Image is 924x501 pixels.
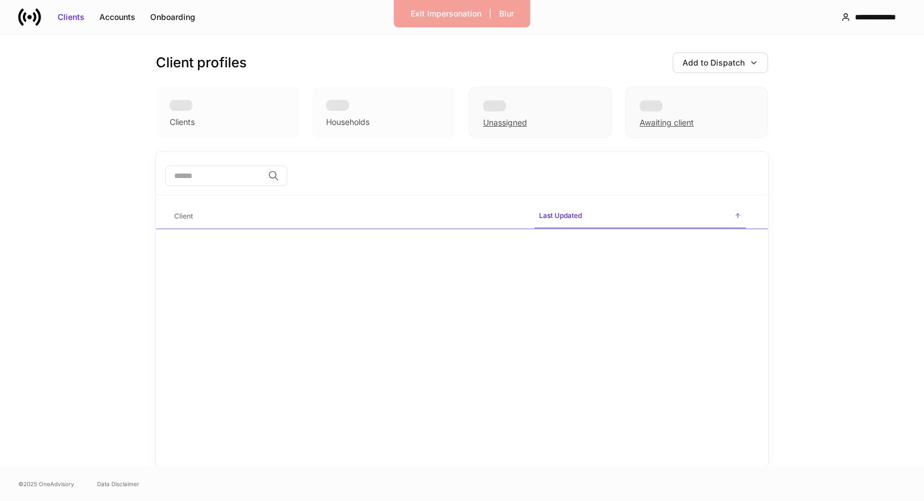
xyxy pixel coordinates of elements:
[483,117,527,128] div: Unassigned
[50,8,92,26] button: Clients
[625,87,768,138] div: Awaiting client
[535,204,746,229] span: Last Updated
[58,11,85,23] div: Clients
[492,5,521,23] button: Blur
[97,479,139,488] a: Data Disclaimer
[174,211,193,221] h6: Client
[411,8,481,19] div: Exit Impersonation
[403,5,489,23] button: Exit Impersonation
[170,205,525,228] span: Client
[640,117,694,128] div: Awaiting client
[539,210,582,221] h6: Last Updated
[469,87,612,138] div: Unassigned
[673,52,768,73] button: Add to Dispatch
[18,479,74,488] span: © 2025 OneAdvisory
[170,116,195,128] div: Clients
[92,8,143,26] button: Accounts
[682,57,745,68] div: Add to Dispatch
[99,11,135,23] div: Accounts
[499,8,514,19] div: Blur
[326,116,369,128] div: Households
[143,8,203,26] button: Onboarding
[150,11,195,23] div: Onboarding
[156,54,247,72] h3: Client profiles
